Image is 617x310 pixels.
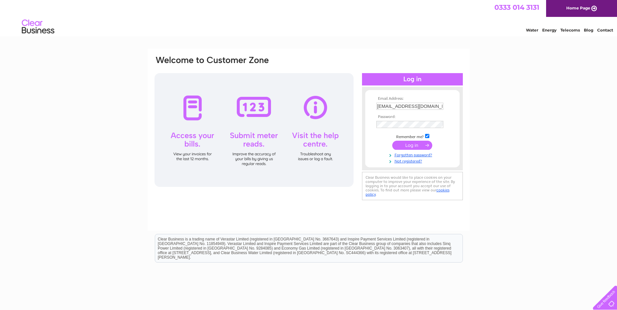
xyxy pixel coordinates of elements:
[375,133,450,139] td: Remember me?
[21,17,55,37] img: logo.png
[155,4,463,32] div: Clear Business is a trading name of Verastar Limited (registered in [GEOGRAPHIC_DATA] No. 3667643...
[494,3,539,11] a: 0333 014 3131
[392,141,432,150] input: Submit
[526,28,538,32] a: Water
[376,151,450,158] a: Forgotten password?
[376,158,450,164] a: Not registered?
[362,172,463,200] div: Clear Business would like to place cookies on your computer to improve your experience of the sit...
[375,97,450,101] th: Email Address:
[597,28,613,32] a: Contact
[542,28,557,32] a: Energy
[560,28,580,32] a: Telecoms
[584,28,593,32] a: Blog
[375,115,450,119] th: Password:
[366,188,449,197] a: cookies policy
